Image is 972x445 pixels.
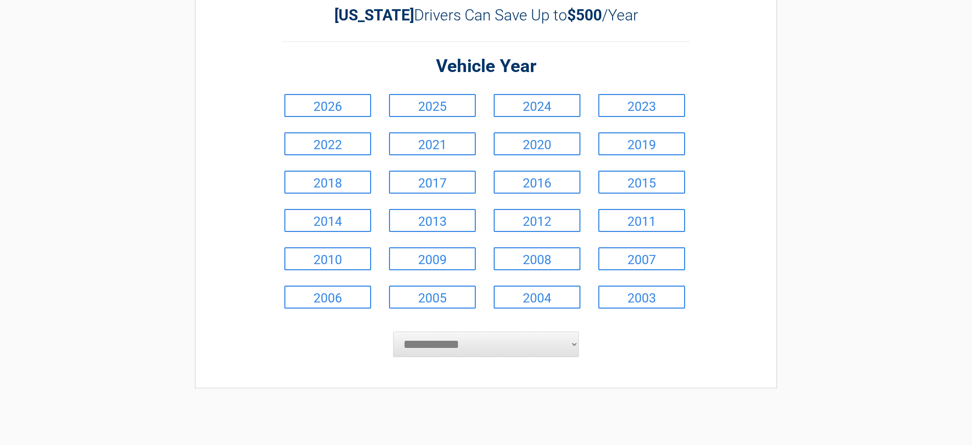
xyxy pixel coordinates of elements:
a: 2019 [598,132,685,155]
a: 2004 [494,286,580,309]
a: 2025 [389,94,476,117]
a: 2014 [284,209,371,232]
a: 2018 [284,171,371,194]
a: 2026 [284,94,371,117]
a: 2023 [598,94,685,117]
a: 2017 [389,171,476,194]
a: 2009 [389,247,476,270]
a: 2003 [598,286,685,309]
a: 2016 [494,171,580,194]
h2: Vehicle Year [282,55,690,79]
a: 2006 [284,286,371,309]
b: $500 [567,6,602,24]
a: 2022 [284,132,371,155]
a: 2007 [598,247,685,270]
a: 2013 [389,209,476,232]
a: 2010 [284,247,371,270]
a: 2020 [494,132,580,155]
a: 2011 [598,209,685,232]
h2: Drivers Can Save Up to /Year [282,6,690,24]
a: 2021 [389,132,476,155]
a: 2015 [598,171,685,194]
a: 2012 [494,209,580,232]
a: 2005 [389,286,476,309]
b: [US_STATE] [334,6,414,24]
a: 2008 [494,247,580,270]
a: 2024 [494,94,580,117]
